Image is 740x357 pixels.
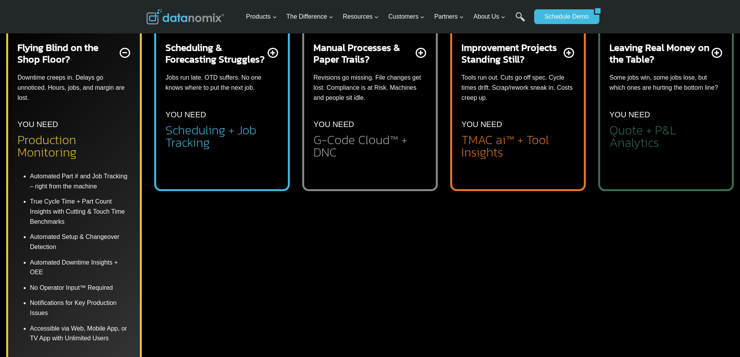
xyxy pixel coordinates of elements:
p: Revisions go missing. File changes get lost. Compliance is at Risk. Machines and people sit idle. [313,73,427,103]
span: Phone number [175,32,210,39]
h2: TMAC ai™ + Tool Insights [461,134,575,158]
li: True Cycle Time + Part Count Insights with Cutting & Touch Time Benchmarks [30,194,131,229]
h2: Quote + P&L Analytics [609,124,723,149]
li: Automated Setup & Changeover Detection [30,229,131,254]
h2: Scheduling & Forecasting Struggles? [165,42,266,65]
span: About Us [474,12,505,22]
a: Schedule Demo [534,9,594,24]
li: Automated Downtime Insights + OEE [30,255,131,280]
li: No Operator Input™ Required [30,280,131,296]
p: Jobs run late. OTD suffers. No one knows where to put the next job. [165,73,279,92]
a: Privacy Policy [106,173,131,179]
p: Downtime creeps in. Delays go unnoticed. Hours, jobs, and margin are lost. [17,73,131,103]
p: YOU NEED [461,118,502,131]
li: Automated Part # and Job Tracking – right from the machine [30,171,131,194]
span: Partners [434,12,464,22]
h2: Scheduling + Job Tracking [165,124,279,149]
li: Accessible via Web, Mobile App, or TV App with Unlimited Users [30,321,131,343]
h2: Leaving Real Money on the Table? [609,42,710,65]
a: Terms [87,173,99,179]
h2: Improvement Projects Standing Still? [461,42,562,65]
p: Some jobs win, some jobs lose, but which ones are hurting the bottom line? [609,73,723,92]
p: YOU NEED [17,118,58,131]
h2: Production Monitoring [17,134,131,158]
span: The Difference [286,12,333,22]
h2: Flying Blind on the Shop Floor? [17,42,118,65]
nav: Primary Navigation [243,4,530,30]
h2: G-Code Cloud™ + DNC [313,134,427,158]
span: Resources [343,12,379,22]
span: Last Name [175,0,200,7]
p: YOU NEED [165,108,206,121]
p: Tools run out. Cuts go off spec. Cycle times drift. Scrap/rework sneak in. Costs creep up. [461,73,575,103]
p: YOU NEED [609,108,650,121]
p: YOU NEED [313,118,354,131]
a: Search [515,12,525,30]
img: Datanomix [146,9,224,24]
li: Notifications for Key Production Issues [30,295,131,320]
span: Products [246,12,277,22]
h2: Manual Processes & Paper Trails? [313,42,414,65]
span: State/Region [175,96,205,103]
span: Customers [388,12,425,22]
